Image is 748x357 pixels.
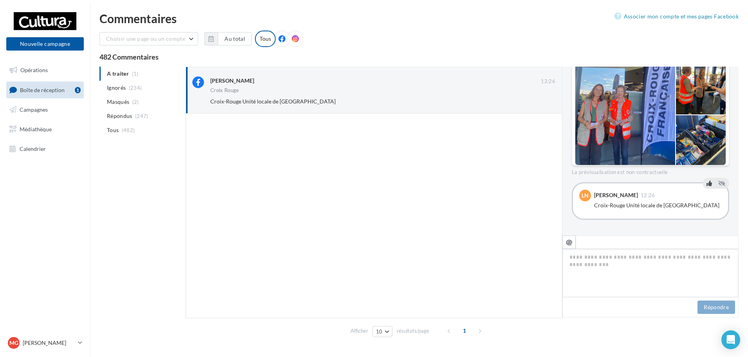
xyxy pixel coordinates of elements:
[20,106,48,113] span: Campagnes
[5,62,85,78] a: Opérations
[107,126,119,134] span: Tous
[218,32,252,45] button: Au total
[372,326,392,337] button: 10
[20,86,65,93] span: Boîte de réception
[5,82,85,98] a: Boîte de réception1
[351,327,368,335] span: Afficher
[562,236,576,249] button: @
[204,32,252,45] button: Au total
[5,121,85,138] a: Médiathèque
[210,98,336,105] span: Croix-Rouge Unité locale de [GEOGRAPHIC_DATA]
[106,35,185,42] span: Choisir une page ou un compte
[697,301,735,314] button: Répondre
[210,77,254,85] div: [PERSON_NAME]
[5,101,85,118] a: Campagnes
[572,166,729,176] div: La prévisualisation est non-contractuelle
[132,99,139,105] span: (2)
[614,12,739,21] a: Associer mon compte et mes pages Facebook
[99,13,739,24] div: Commentaires
[122,127,135,133] span: (482)
[210,88,239,93] div: Croix Rouge
[129,85,142,91] span: (234)
[6,37,84,51] button: Nouvelle campagne
[20,67,48,73] span: Opérations
[641,193,655,198] span: 12:26
[594,201,722,209] div: Croix-Rouge Unité locale de [GEOGRAPHIC_DATA]
[5,141,85,157] a: Calendrier
[721,330,740,349] div: Open Intercom Messenger
[107,112,132,120] span: Répondus
[9,339,18,347] span: MG
[107,98,129,106] span: Masqués
[75,87,81,93] div: 1
[255,31,276,47] div: Tous
[458,324,471,337] span: 1
[20,145,46,152] span: Calendrier
[397,327,429,335] span: résultats/page
[99,32,198,45] button: Choisir une page ou un compte
[107,84,126,92] span: Ignorés
[376,328,383,335] span: 10
[135,113,148,119] span: (247)
[23,339,75,347] p: [PERSON_NAME]
[20,126,52,132] span: Médiathèque
[582,192,589,199] span: Ln
[541,78,555,85] span: 12:26
[99,53,739,60] div: 482 Commentaires
[6,335,84,350] a: MG [PERSON_NAME]
[566,238,573,245] i: @
[594,192,638,198] div: [PERSON_NAME]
